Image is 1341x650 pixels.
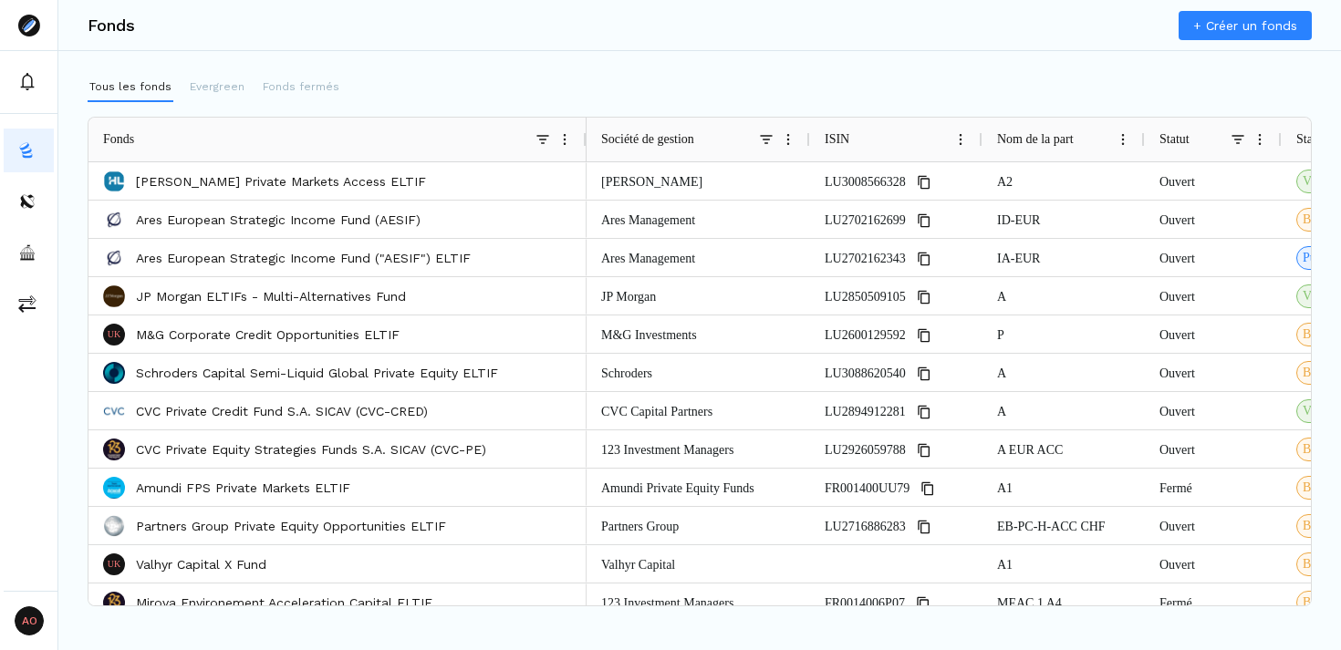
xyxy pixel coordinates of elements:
[917,478,939,500] button: Copy
[188,73,246,102] button: Evergreen
[103,515,125,537] img: Partners Group Private Equity Opportunities ELTIF
[587,430,810,468] div: 123 Investment Managers
[982,430,1145,468] div: A EUR ACC
[982,583,1145,621] div: MEAC 1 A4
[982,545,1145,583] div: A1
[587,507,810,544] div: Partners Group
[587,315,810,353] div: M&G Investments
[587,469,810,506] div: Amundi Private Equity Funds
[1145,392,1282,429] div: Ouvert
[587,354,810,391] div: Schroders
[18,243,36,262] img: asset-managers
[103,400,125,422] img: CVC Private Credit Fund S.A. SICAV (CVC-CRED)
[587,277,810,315] div: JP Morgan
[89,78,172,95] p: Tous les fonds
[261,73,341,102] button: Fonds fermés
[103,362,125,384] img: Schroders Capital Semi-Liquid Global Private Equity ELTIF
[88,17,135,34] h3: Fonds
[108,330,120,339] p: UK
[912,593,934,614] button: Copy
[825,240,906,277] span: LU2702162343
[136,555,266,573] a: Valhyr Capital X Fund
[1303,402,1336,420] span: Validé
[825,584,905,622] span: FR0014006P07
[913,286,935,308] button: Copy
[982,507,1145,544] div: EB-PC-H-ACC CHF
[601,132,694,147] span: Société de gestion
[1159,132,1190,147] span: Statut
[103,438,125,460] img: CVC Private Equity Strategies Funds S.A. SICAV (CVC-PE)
[982,392,1145,429] div: A
[997,132,1074,147] span: Nom de la part
[825,393,906,430] span: LU2894912281
[1296,132,1326,147] span: Statut
[1145,583,1282,621] div: Fermé
[587,545,810,583] div: Valhyr Capital
[825,355,906,392] span: LU3088620540
[913,439,935,461] button: Copy
[18,192,36,211] img: distributors
[825,163,906,201] span: LU3008566328
[15,606,44,635] span: AO
[982,277,1145,315] div: A
[103,592,125,614] img: Mirova Environement Acceleration Capital ELTIF
[1145,201,1282,238] div: Ouvert
[103,477,125,499] img: Amundi FPS Private Markets ELTIF
[1179,11,1312,40] a: + Créer un fonds
[1145,239,1282,276] div: Ouvert
[4,231,54,274] button: asset-managers
[136,211,421,229] a: Ares European Strategic Income Fund (AESIF)
[913,516,935,538] button: Copy
[913,363,935,385] button: Copy
[982,239,1145,276] div: IA-EUR
[1145,315,1282,353] div: Ouvert
[136,593,432,612] a: Mirova Environement Acceleration Capital ELTIF
[4,282,54,325] button: commissions
[982,469,1145,506] div: A1
[1145,277,1282,315] div: Ouvert
[587,583,810,621] div: 123 Investment Managers
[136,479,350,497] a: Amundi FPS Private Markets ELTIF
[136,402,428,420] a: CVC Private Credit Fund S.A. SICAV (CVC-CRED)
[587,392,810,429] div: CVC Capital Partners
[103,247,125,269] img: Ares European Strategic Income Fund ("AESIF") ELTIF
[4,129,54,172] button: funds
[1145,507,1282,544] div: Ouvert
[1303,287,1336,305] span: Validé
[825,508,906,545] span: LU2716886283
[103,209,125,231] img: Ares European Strategic Income Fund (AESIF)
[1303,172,1336,191] span: Validé
[136,440,486,459] a: CVC Private Equity Strategies Funds S.A. SICAV (CVC-PE)
[103,285,125,307] img: JP Morgan ELTIFs - Multi-Alternatives Fund
[587,162,810,200] div: [PERSON_NAME]
[190,78,244,95] p: Evergreen
[1145,545,1282,583] div: Ouvert
[18,294,36,313] img: commissions
[1145,162,1282,200] div: Ouvert
[982,201,1145,238] div: ID-EUR
[136,249,471,267] a: Ares European Strategic Income Fund ("AESIF") ELTIF
[825,431,906,469] span: LU2926059788
[982,315,1145,353] div: P
[587,239,810,276] div: Ares Management
[136,517,446,535] a: Partners Group Private Equity Opportunities ELTIF
[136,172,426,191] a: [PERSON_NAME] Private Markets Access ELTIF
[4,180,54,223] button: distributors
[913,248,935,270] button: Copy
[108,560,120,569] p: UK
[825,316,906,354] span: LU2600129592
[263,78,339,95] p: Fonds fermés
[1145,430,1282,468] div: Ouvert
[136,364,498,382] a: Schroders Capital Semi-Liquid Global Private Equity ELTIF
[136,287,406,305] p: JP Morgan ELTIFs - Multi-Alternatives Fund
